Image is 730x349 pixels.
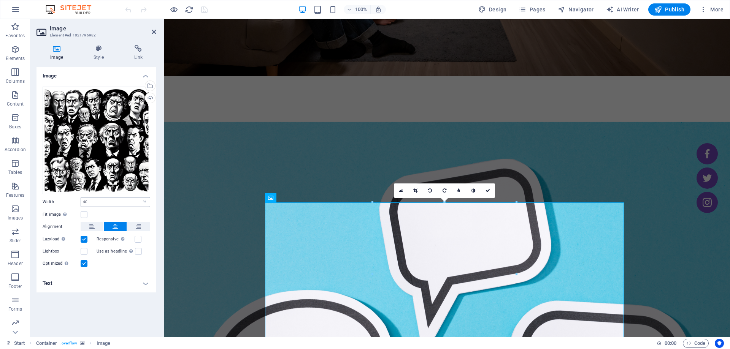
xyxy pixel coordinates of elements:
a: Select files from the file manager, stock photos, or upload file(s) [394,183,408,198]
span: AI Writer [606,6,639,13]
p: Footer [8,283,22,289]
span: 00 00 [665,339,676,348]
a: Blur [452,183,466,198]
span: Design [478,6,507,13]
span: Code [686,339,705,348]
button: AI Writer [603,3,642,16]
p: Elements [6,55,25,62]
span: Pages [519,6,545,13]
h4: Text [36,274,156,292]
span: : [670,340,671,346]
label: Responsive [97,235,135,244]
p: Boxes [9,124,22,130]
span: . overflow [60,339,77,348]
h4: Image [36,67,156,81]
label: Alignment [43,222,81,231]
span: More [700,6,724,13]
label: Use as headline [97,247,135,256]
div: Design (Ctrl+Alt+Y) [475,3,510,16]
label: Width [43,200,81,204]
label: Fit image [43,210,81,219]
img: Editor Logo [44,5,101,14]
i: On resize automatically adjust zoom level to fit chosen device. [375,6,382,13]
p: Accordion [5,147,26,153]
label: Lightbox [43,247,81,256]
nav: breadcrumb [36,339,110,348]
span: Publish [654,6,684,13]
p: Header [8,261,23,267]
span: Click to select. Double-click to edit [36,339,57,348]
button: Usercentrics [715,339,724,348]
p: Tables [8,169,22,175]
p: Columns [6,78,25,84]
p: Forms [8,306,22,312]
h6: Session time [657,339,677,348]
p: Slider [10,238,21,244]
button: Publish [648,3,690,16]
h2: Image [50,25,156,32]
button: Click here to leave preview mode and continue editing [169,5,178,14]
span: Navigator [558,6,594,13]
a: Rotate right 90° [437,183,452,198]
h4: Style [80,45,120,61]
i: Reload page [185,5,194,14]
label: Optimized [43,259,81,268]
span: Click to select. Double-click to edit [97,339,110,348]
button: Navigator [555,3,597,16]
a: Rotate left 90° [423,183,437,198]
button: reload [184,5,194,14]
button: 100% [344,5,371,14]
button: Pages [516,3,548,16]
p: Favorites [5,33,25,39]
button: More [697,3,727,16]
h4: Image [36,45,80,61]
button: Design [475,3,510,16]
div: confusedfaces--KN2K5HWDER4RNQz13HqMg.png [43,87,150,194]
h6: 100% [355,5,367,14]
i: This element contains a background [80,341,84,345]
button: Code [683,339,709,348]
a: Crop mode [408,183,423,198]
a: Greyscale [466,183,481,198]
label: Lazyload [43,235,81,244]
a: Click to cancel selection. Double-click to open Pages [6,339,25,348]
h3: Element #ed-1021796982 [50,32,141,39]
a: Confirm ( Ctrl ⏎ ) [481,183,495,198]
p: Images [8,215,23,221]
p: Content [7,101,24,107]
p: Features [6,192,24,198]
h4: Link [121,45,156,61]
